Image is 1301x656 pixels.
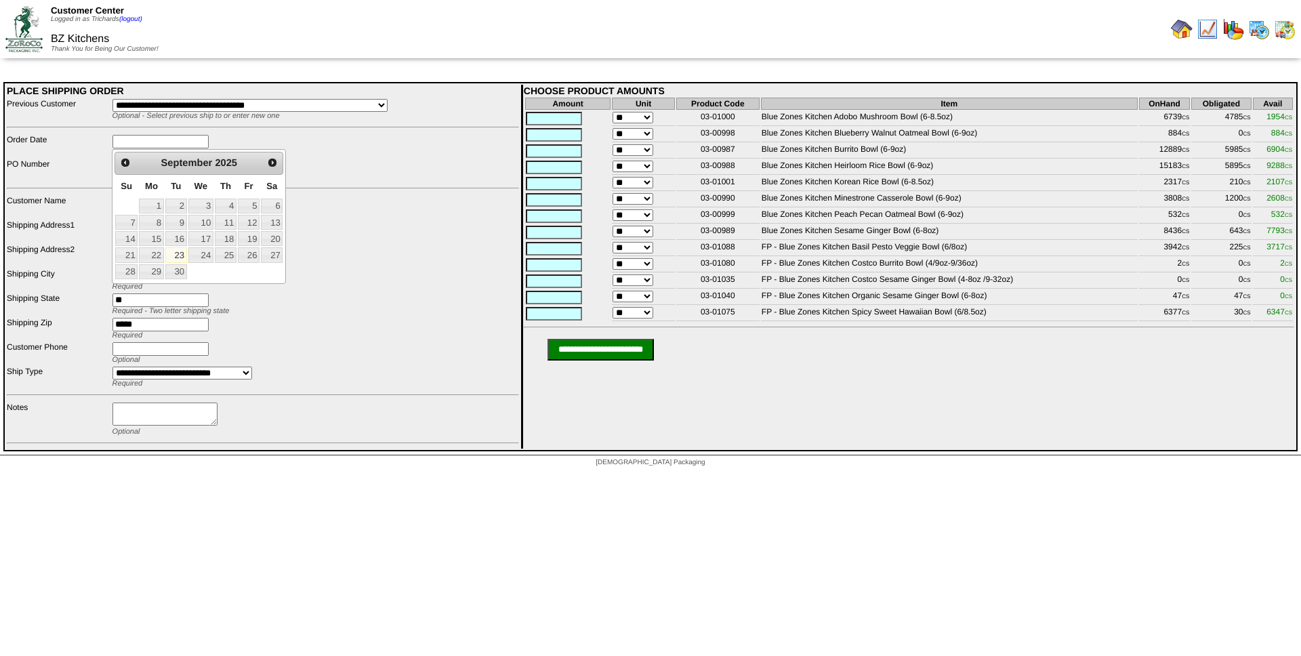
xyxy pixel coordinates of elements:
[112,331,143,340] span: Required
[266,181,277,191] span: Saturday
[6,402,110,436] td: Notes
[1191,290,1251,305] td: 47
[139,231,163,246] a: 15
[1197,18,1218,40] img: line_graph.gif
[1266,161,1292,170] span: 9288
[6,268,110,291] td: Shipping City
[761,111,1138,126] td: Blue Zones Kitchen Adobo Mushroom Bowl (6-8.5oz)
[676,160,760,175] td: 03-00988
[1266,242,1292,251] span: 3717
[1182,228,1189,234] span: CS
[1285,115,1292,121] span: CS
[761,127,1138,142] td: Blue Zones Kitchen Blueberry Walnut Oatmeal Bowl (6-9oz)
[6,317,110,340] td: Shipping Zip
[676,111,760,126] td: 03-01000
[1182,212,1189,218] span: CS
[1191,144,1251,159] td: 5985
[1191,176,1251,191] td: 210
[165,231,187,246] a: 16
[139,199,163,213] a: 1
[1243,147,1251,153] span: CS
[676,127,760,142] td: 03-00998
[238,215,260,230] a: 12
[245,181,253,191] span: Friday
[1191,192,1251,207] td: 1200
[188,199,213,213] a: 3
[1285,245,1292,251] span: CS
[1285,228,1292,234] span: CS
[188,231,213,246] a: 17
[51,45,159,53] span: Thank You for Being Our Customer!
[1182,245,1189,251] span: CS
[1243,163,1251,169] span: CS
[1248,18,1270,40] img: calendarprod.gif
[761,225,1138,240] td: Blue Zones Kitchen Sesame Ginger Bowl (6-8oz)
[1191,306,1251,321] td: 30
[1191,111,1251,126] td: 4785
[261,215,283,230] a: 13
[238,199,260,213] a: 5
[117,154,134,171] a: Prev
[761,258,1138,272] td: FP - Blue Zones Kitchen Costco Burrito Bowl (4/9oz-9/36oz)
[676,176,760,191] td: 03-01001
[676,290,760,305] td: 03-01040
[1182,180,1189,186] span: CS
[1271,128,1292,138] span: 884
[115,247,138,262] a: 21
[6,98,110,121] td: Previous Customer
[1182,131,1189,137] span: CS
[194,181,208,191] span: Wednesday
[1139,98,1190,110] th: OnHand
[1243,131,1251,137] span: CS
[139,247,163,262] a: 22
[7,85,519,96] div: PLACE SHIPPING ORDER
[1182,147,1189,153] span: CS
[215,247,236,262] a: 25
[121,181,132,191] span: Sunday
[238,231,260,246] a: 19
[676,241,760,256] td: 03-01088
[6,293,110,316] td: Shipping State
[1266,193,1292,203] span: 2608
[220,181,231,191] span: Thursday
[171,181,181,191] span: Tuesday
[51,5,124,16] span: Customer Center
[139,215,163,230] a: 8
[1191,160,1251,175] td: 5895
[1280,258,1292,268] span: 2
[6,220,110,243] td: Shipping Address1
[676,274,760,289] td: 03-01035
[1285,163,1292,169] span: CS
[6,134,110,157] td: Order Date
[1182,163,1189,169] span: CS
[1139,258,1190,272] td: 2
[761,241,1138,256] td: FP - Blue Zones Kitchen Basil Pesto Veggie Bowl (6/8oz)
[676,144,760,159] td: 03-00987
[596,459,705,466] span: [DEMOGRAPHIC_DATA] Packaging
[1285,261,1292,267] span: CS
[676,209,760,224] td: 03-00999
[1182,310,1189,316] span: CS
[5,6,43,52] img: ZoRoCo_Logo(Green%26Foil)%20jpg.webp
[761,144,1138,159] td: Blue Zones Kitchen Burrito Bowl (6-9oz)
[115,215,138,230] a: 7
[264,154,281,171] a: Next
[261,231,283,246] a: 20
[1266,144,1292,154] span: 6904
[112,148,264,157] span: Required - Requested shipment date for order
[1191,127,1251,142] td: 0
[161,158,213,169] span: September
[1222,18,1244,40] img: graph.gif
[525,98,611,110] th: Amount
[120,157,131,168] span: Prev
[165,199,187,213] a: 2
[1243,212,1251,218] span: CS
[1285,277,1292,283] span: CS
[1139,306,1190,321] td: 6377
[1266,226,1292,235] span: 7793
[1191,274,1251,289] td: 0
[51,33,109,45] span: BZ Kitchens
[1271,209,1292,219] span: 532
[112,380,143,388] span: Required
[215,215,236,230] a: 11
